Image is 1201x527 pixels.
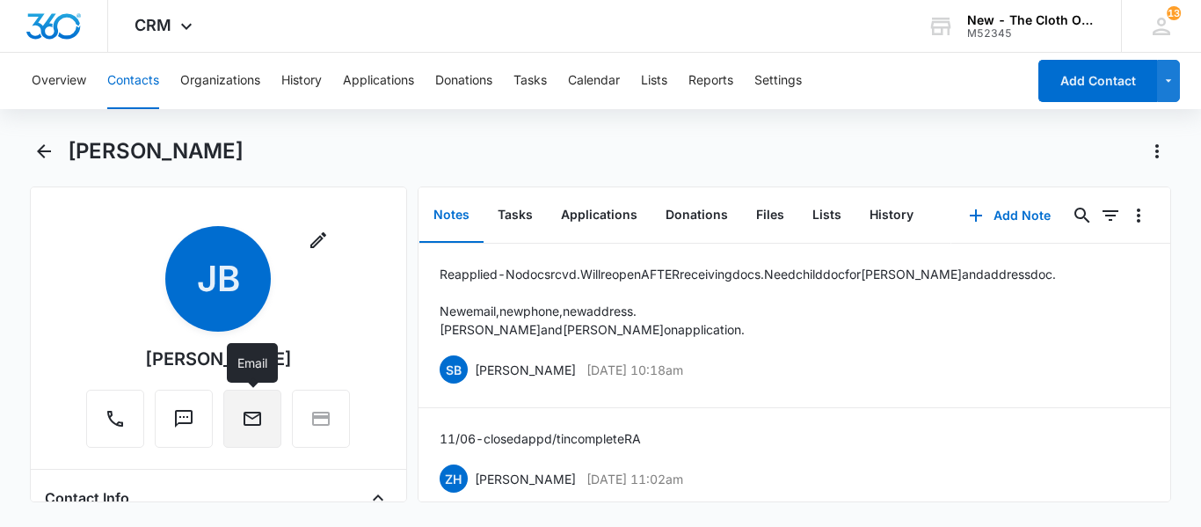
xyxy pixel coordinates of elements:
[513,53,547,109] button: Tasks
[568,53,620,109] button: Calendar
[951,194,1068,237] button: Add Note
[1167,6,1181,20] span: 13
[32,53,86,109] button: Overview
[651,188,742,243] button: Donations
[967,13,1095,27] div: account name
[1167,6,1181,20] div: notifications count
[135,16,171,34] span: CRM
[86,417,144,432] a: Call
[1125,201,1153,230] button: Overflow Menu
[155,390,213,448] button: Text
[165,226,271,332] span: JB
[484,188,547,243] button: Tasks
[798,188,855,243] button: Lists
[45,487,129,509] h4: Contact Info
[440,265,1056,283] p: Reapplied - No docs rcvd. Will reopen AFTER receiving docs. Need child doc for [PERSON_NAME] and ...
[68,138,244,165] h1: [PERSON_NAME]
[586,470,683,488] p: [DATE] 11:02am
[547,188,651,243] button: Applications
[475,470,576,488] p: [PERSON_NAME]
[364,484,392,512] button: Close
[86,390,144,448] button: Call
[30,137,57,165] button: Back
[641,53,667,109] button: Lists
[1096,201,1125,230] button: Filters
[435,53,492,109] button: Donations
[343,53,414,109] button: Applications
[227,343,278,383] div: Email
[688,53,733,109] button: Reports
[440,429,641,448] p: 11/06 - closed app d/t incomplete RA
[440,320,1056,339] p: [PERSON_NAME] and [PERSON_NAME] on application.
[742,188,798,243] button: Files
[967,27,1095,40] div: account id
[1143,137,1171,165] button: Actions
[440,355,468,384] span: SB
[440,302,1056,320] p: New email, new phone, new address.
[754,53,802,109] button: Settings
[180,53,260,109] button: Organizations
[586,361,683,379] p: [DATE] 10:18am
[440,465,468,493] span: ZH
[475,361,576,379] p: [PERSON_NAME]
[1068,201,1096,230] button: Search...
[145,346,292,372] div: [PERSON_NAME]
[155,417,213,432] a: Text
[107,53,159,109] button: Contacts
[1038,60,1157,102] button: Add Contact
[855,188,928,243] button: History
[223,390,281,448] button: Email
[281,53,322,109] button: History
[223,417,281,432] a: Email
[419,188,484,243] button: Notes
